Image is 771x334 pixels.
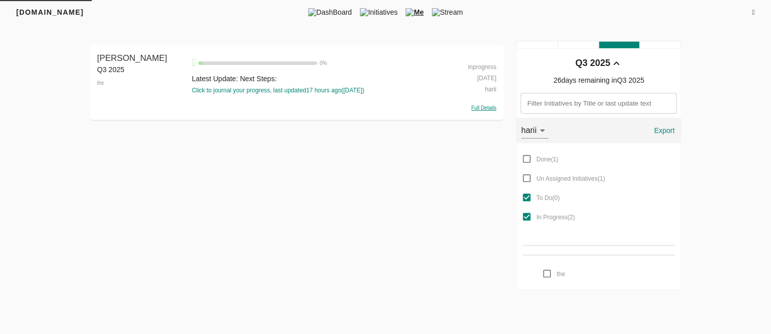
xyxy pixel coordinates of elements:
[304,7,356,17] span: DashBoard
[557,271,565,278] span: the
[436,60,496,72] div: inprogress
[192,74,431,84] div: Latest Update: Next Steps:
[432,8,440,16] img: stream.png
[97,64,187,75] div: Q3 2025
[536,214,575,221] span: In Progress ( 2 )
[471,105,496,111] span: Full Details
[360,8,368,16] img: tic.png
[436,72,496,83] div: [DATE]
[536,194,560,202] span: To Do ( 0 )
[575,57,610,70] div: Q3 2025
[436,83,496,94] div: harii
[406,8,414,16] img: me.png
[521,122,548,139] div: harii
[536,175,605,182] span: Un Assigned Initiatives ( 1 )
[192,86,431,95] div: Click to journal your progress, last updated 17 hours ago ( [DATE] )
[554,76,644,84] span: 26 days remaining in Q3 2025
[648,118,680,143] button: Export
[308,8,316,16] img: dashboard.png
[428,7,467,17] span: Stream
[16,8,84,16] span: [DOMAIN_NAME]
[401,7,427,17] span: Me
[97,53,167,63] span: [PERSON_NAME]
[536,156,558,163] span: Done ( 1 )
[320,60,327,66] span: 0 %
[356,7,401,17] span: Initiatives
[521,93,677,114] input: Filter Initiatives by Title or last update text
[97,75,187,92] div: the
[652,124,676,137] span: Export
